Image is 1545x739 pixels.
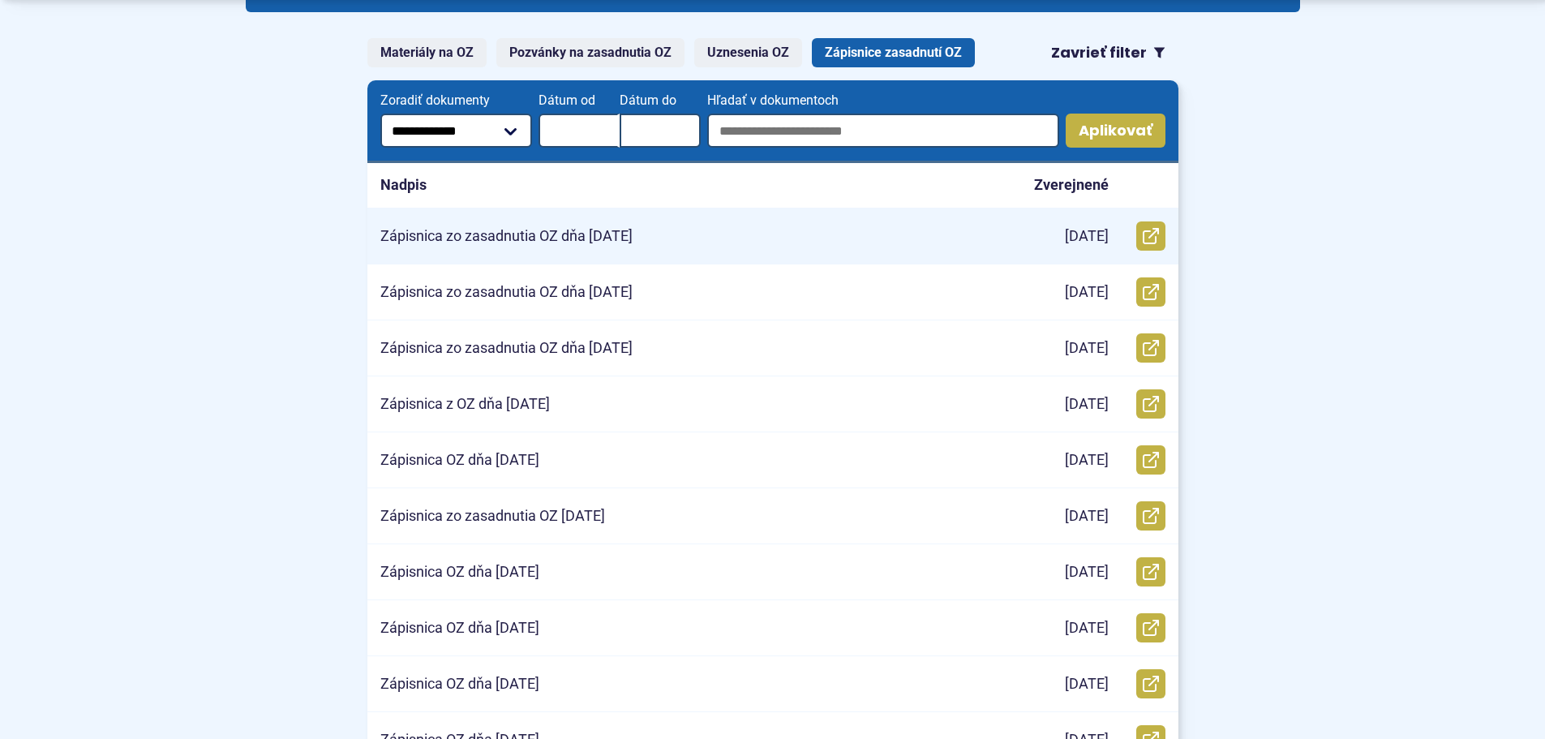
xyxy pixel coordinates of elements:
input: Dátum do [620,114,701,148]
p: Zápisnica z OZ dňa [DATE] [380,395,550,414]
span: Hľadať v dokumentoch [707,93,1058,108]
button: Aplikovať [1066,114,1165,148]
p: Zápisnica zo zasadnutia OZ dňa [DATE] [380,227,633,246]
p: Zápisnica zo zasadnutia OZ [DATE] [380,507,605,526]
p: [DATE] [1065,507,1109,526]
p: Zápisnica zo zasadnutia OZ dňa [DATE] [380,283,633,302]
p: [DATE] [1065,563,1109,582]
p: Zápisnica OZ dňa [DATE] [380,619,539,638]
p: [DATE] [1065,283,1109,302]
button: Zavrieť filter [1038,38,1178,67]
span: Zoradiť dokumenty [380,93,533,108]
p: [DATE] [1065,339,1109,358]
p: [DATE] [1065,395,1109,414]
p: Zápisnica OZ dňa [DATE] [380,563,539,582]
p: [DATE] [1065,451,1109,470]
a: Materiály na OZ [367,38,487,67]
p: Zverejnené [1034,176,1109,195]
span: Zavrieť filter [1051,44,1147,62]
p: Nadpis [380,176,427,195]
input: Hľadať v dokumentoch [707,114,1058,148]
p: [DATE] [1065,619,1109,638]
a: Zápisnice zasadnutí OZ [812,38,975,67]
p: [DATE] [1065,675,1109,694]
a: Uznesenia OZ [694,38,802,67]
span: Dátum od [539,93,620,108]
a: Pozvánky na zasadnutia OZ [496,38,685,67]
p: Zápisnica OZ dňa [DATE] [380,675,539,694]
p: Zápisnica zo zasadnutia OZ dňa [DATE] [380,339,633,358]
input: Dátum od [539,114,620,148]
span: Dátum do [620,93,701,108]
p: [DATE] [1065,227,1109,246]
select: Zoradiť dokumenty [380,114,533,148]
p: Zápisnica OZ dňa [DATE] [380,451,539,470]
